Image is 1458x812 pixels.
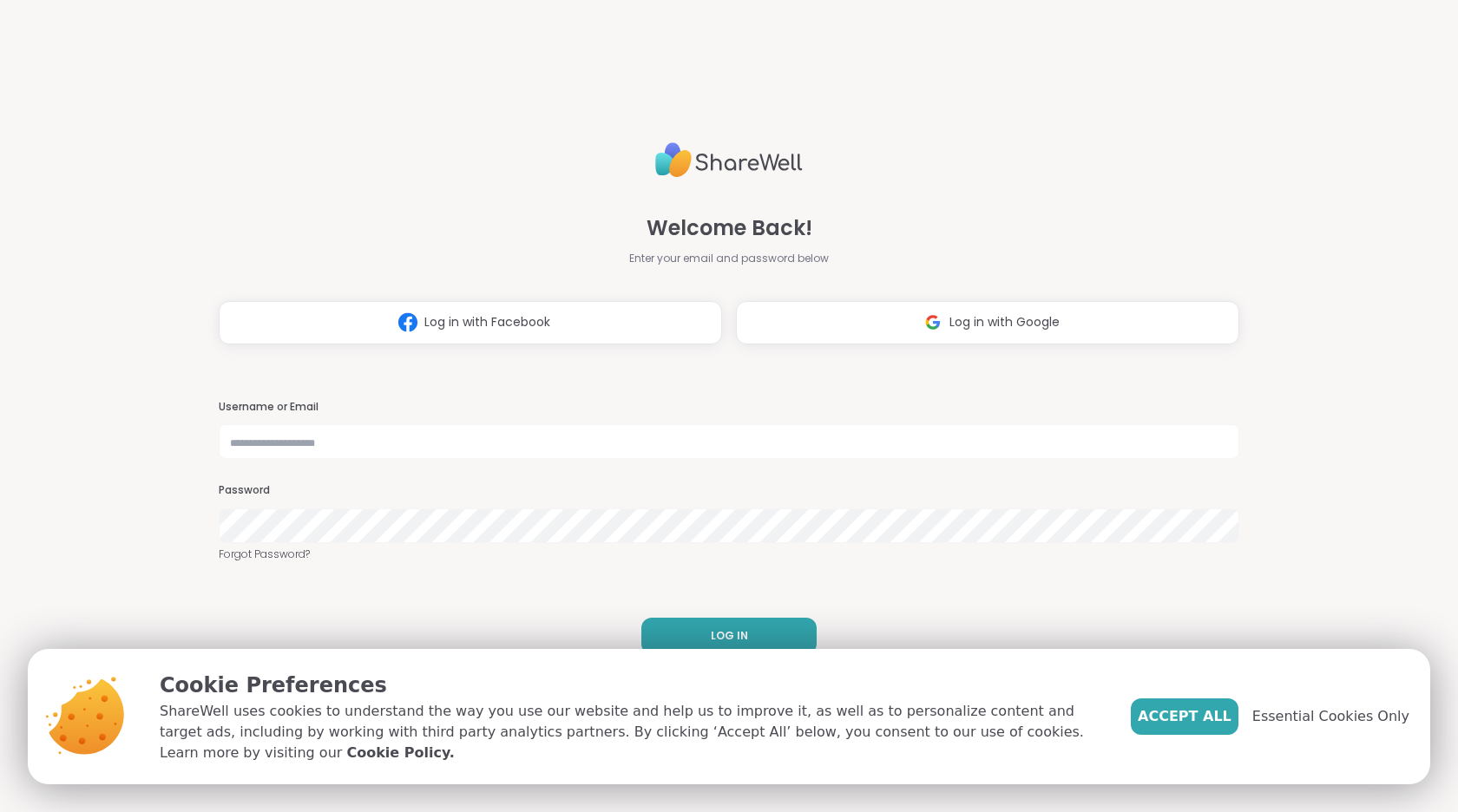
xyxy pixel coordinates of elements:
img: ShareWell Logomark [916,306,949,338]
span: Accept All [1138,706,1231,727]
img: ShareWell Logo [655,135,803,185]
span: Log in with Facebook [424,313,550,331]
button: Log in with Facebook [219,301,722,344]
button: LOG IN [641,618,817,654]
span: Log in with Google [949,313,1060,331]
p: ShareWell uses cookies to understand the way you use our website and help us to improve it, as we... [160,701,1103,763]
p: Cookie Preferences [160,670,1103,701]
a: Cookie Policy. [346,743,454,763]
span: Welcome Back! [647,213,812,244]
span: Essential Cookies Only [1252,706,1409,727]
img: ShareWell Logomark [391,306,424,338]
a: Forgot Password? [219,547,1239,562]
h3: Username or Email [219,400,1239,415]
span: Enter your email and password below [629,251,829,266]
h3: Password [219,483,1239,498]
button: Log in with Google [736,301,1239,344]
span: LOG IN [711,628,748,644]
button: Accept All [1131,698,1238,735]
